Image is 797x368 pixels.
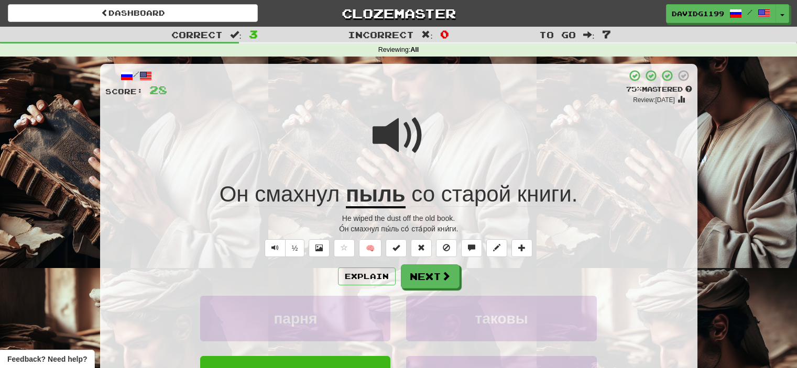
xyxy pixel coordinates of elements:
span: Correct [171,29,223,40]
span: davidg1199 [672,9,724,18]
small: Review: [DATE] [633,96,675,104]
button: Ignore sentence (alt+i) [436,239,457,257]
span: Score: [105,87,143,96]
span: книги [517,182,572,207]
button: таковы [406,296,596,341]
div: Text-to-speech controls [263,239,305,257]
button: Discuss sentence (alt+u) [461,239,482,257]
button: Play sentence audio (ctl+space) [265,239,286,257]
button: Show image (alt+x) [309,239,330,257]
span: Open feedback widget [7,354,87,364]
a: Clozemaster [274,4,523,23]
span: : [421,30,433,39]
span: таковы [475,310,528,327]
a: davidg1199 / [666,4,776,23]
a: Dashboard [8,4,258,22]
span: 0 [440,28,449,40]
button: Edit sentence (alt+d) [486,239,507,257]
span: 28 [149,83,167,96]
button: Next [401,264,460,288]
span: 7 [602,28,611,40]
button: Favorite sentence (alt+f) [334,239,355,257]
span: парня [274,310,317,327]
button: Add to collection (alt+a) [511,239,532,257]
span: . [406,182,578,207]
button: Explain [338,267,396,285]
span: : [230,30,242,39]
div: О́н смахнул пы́ль со́ ста́рой кни́ги. [105,224,692,234]
div: He wiped the dust off the old book. [105,213,692,224]
button: Reset to 0% Mastered (alt+r) [411,239,432,257]
u: пыль [346,182,406,208]
strong: All [410,46,419,53]
span: 75 % [626,85,642,93]
span: 3 [249,28,258,40]
button: парня [200,296,390,341]
span: To go [539,29,576,40]
span: Incorrect [348,29,414,40]
span: смахнул [255,182,340,207]
span: Он [220,182,249,207]
span: со [411,182,435,207]
div: / [105,69,167,82]
span: старой [441,182,511,207]
span: / [747,8,752,16]
button: Set this sentence to 100% Mastered (alt+m) [386,239,407,257]
button: 🧠 [359,239,381,257]
button: ½ [285,239,305,257]
span: : [583,30,595,39]
div: Mastered [626,85,692,94]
